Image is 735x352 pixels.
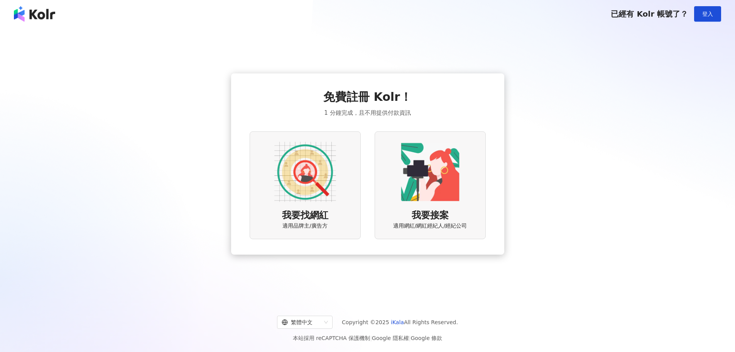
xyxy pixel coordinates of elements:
a: iKala [391,319,404,325]
span: 登入 [702,11,713,17]
span: | [370,335,372,341]
span: 本站採用 reCAPTCHA 保護機制 [293,333,442,343]
img: KOL identity option [399,141,461,203]
img: logo [14,6,55,22]
a: Google 隱私權 [372,335,409,341]
span: 我要找網紅 [282,209,328,222]
span: | [409,335,411,341]
div: 繁體中文 [282,316,321,328]
span: 我要接案 [412,209,449,222]
span: 1 分鐘完成，且不用提供付款資訊 [324,108,411,117]
span: 適用品牌主/廣告方 [282,222,328,230]
span: 已經有 Kolr 帳號了？ [611,9,688,19]
span: 適用網紅/網紅經紀人/經紀公司 [393,222,467,230]
a: Google 條款 [411,335,442,341]
span: 免費註冊 Kolr！ [323,89,412,105]
span: Copyright © 2025 All Rights Reserved. [342,318,458,327]
img: AD identity option [274,141,336,203]
button: 登入 [694,6,721,22]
